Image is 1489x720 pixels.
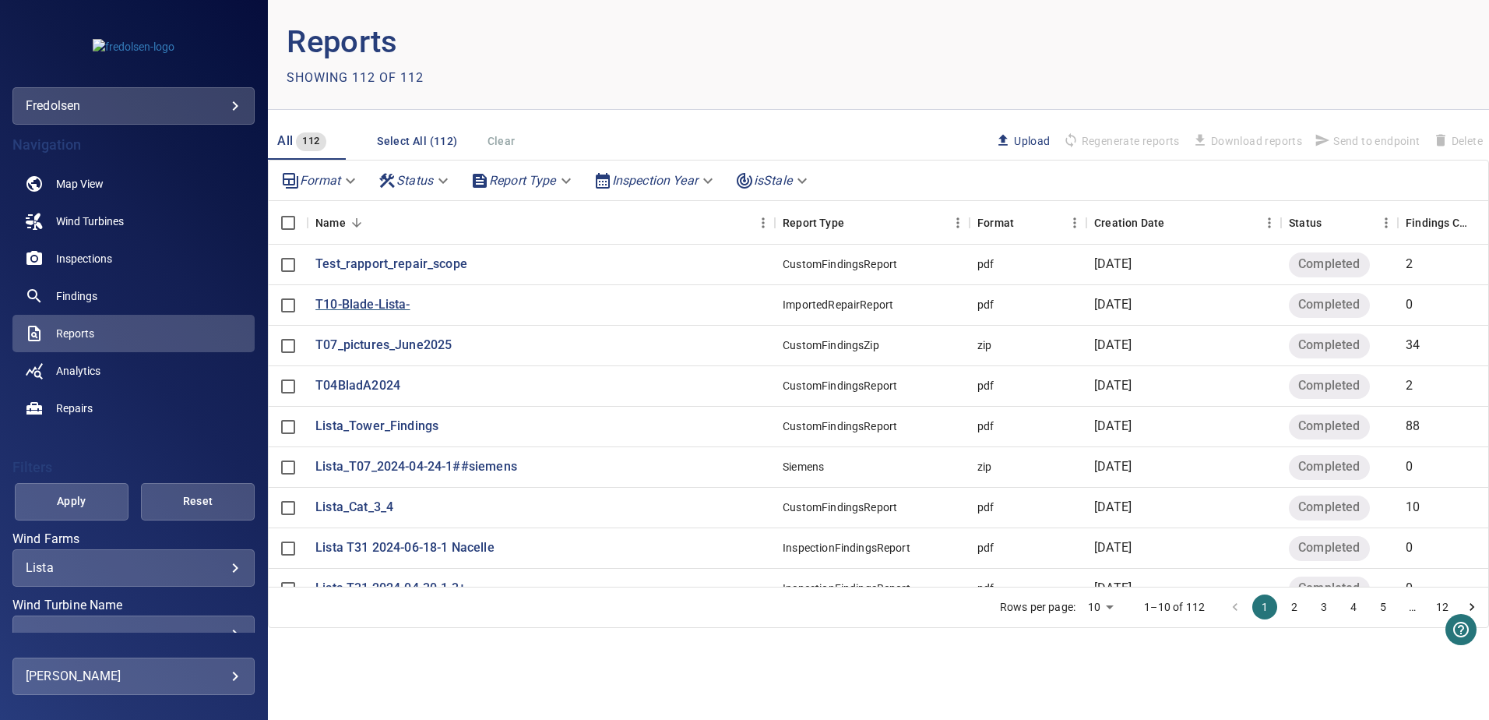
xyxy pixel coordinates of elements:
[26,664,241,689] div: [PERSON_NAME]
[371,167,458,194] div: Status
[315,580,466,598] p: Lista T31 2024-04-30-1 3+
[56,326,94,341] span: Reports
[56,288,97,304] span: Findings
[1094,377,1132,395] p: [DATE]
[93,39,174,55] img: fredolsen-logo
[315,377,400,395] a: T04BladA2024
[315,418,438,436] a: Lista_Tower_Findings
[1094,458,1132,476] p: [DATE]
[1406,580,1413,598] p: 0
[1094,418,1132,436] p: [DATE]
[315,296,410,314] p: T10-Blade-Lista-
[1289,418,1369,436] span: Completed
[287,69,424,87] p: Showing 112 of 112
[1094,499,1132,517] p: [DATE]
[12,533,255,545] label: Wind Farms
[12,549,255,587] div: Wind Farms
[977,459,991,475] div: zip
[1000,599,1075,615] p: Rows per page:
[34,492,109,511] span: Apply
[977,337,991,353] div: zip
[56,363,100,379] span: Analytics
[1430,595,1455,619] button: Go to page 12
[1094,337,1132,355] p: [DATE]
[977,201,1014,245] div: Format
[783,337,879,353] div: CustomFindingsZip
[1258,211,1281,235] button: Menu
[12,352,255,390] a: analytics noActive
[12,165,255,203] a: map noActive
[977,378,994,394] div: pdf
[1289,580,1369,598] span: Completed
[12,277,255,315] a: findings noActive
[977,418,994,434] div: pdf
[1311,595,1336,619] button: Go to page 3
[783,581,910,596] div: InspectionFindingsReport
[15,483,128,521] button: Apply
[1289,201,1322,245] div: Status
[977,581,994,596] div: pdf
[1289,377,1369,395] span: Completed
[1094,201,1164,245] div: Creation Date
[783,499,897,515] div: CustomFindingsReport
[12,616,255,653] div: Wind Turbine Name
[315,499,393,517] a: Lista_Cat_3_4
[1094,256,1132,274] p: [DATE]
[346,212,368,234] button: Sort
[1220,595,1487,619] nav: pagination navigation
[1289,499,1369,517] span: Completed
[315,458,517,476] a: Lista_T07_2024-04-24-1##siemens
[1063,211,1086,235] button: Menu
[1406,337,1420,355] p: 34
[612,173,698,188] em: Inspection Year
[396,173,433,188] em: Status
[946,211,970,235] button: Menu
[141,483,255,521] button: Reset
[587,167,723,194] div: Inspection Year
[752,211,775,235] button: Menu
[1082,596,1119,619] div: 10
[1164,212,1186,234] button: Sort
[315,337,452,355] a: T07_pictures_June2025
[56,251,112,266] span: Inspections
[56,176,104,192] span: Map View
[1289,256,1369,274] span: Completed
[970,201,1086,245] div: Format
[775,201,970,245] div: Report Type
[1094,539,1132,557] p: [DATE]
[1406,539,1413,557] p: 0
[12,315,255,352] a: reports active
[1289,458,1369,476] span: Completed
[277,133,293,148] span: All
[783,256,897,272] div: CustomFindingsReport
[26,94,241,118] div: fredolsen
[12,240,255,277] a: inspections noActive
[1289,296,1369,314] span: Completed
[1375,211,1398,235] button: Menu
[12,137,255,153] h4: Navigation
[315,539,495,557] a: Lista T31 2024-06-18-1 Nacelle
[989,128,1056,154] button: Upload
[1341,595,1366,619] button: Go to page 4
[315,256,467,274] a: Test_rapport_repair_scope
[1014,212,1036,234] button: Sort
[995,132,1050,150] span: Upload
[977,297,994,312] div: pdf
[12,460,255,475] h4: Filters
[1406,499,1420,517] p: 10
[977,256,994,272] div: pdf
[308,201,775,245] div: Name
[464,167,581,194] div: Report Type
[977,499,994,515] div: pdf
[56,401,93,416] span: Repairs
[160,492,235,511] span: Reset
[275,167,365,194] div: Format
[1406,458,1413,476] p: 0
[1086,201,1281,245] div: Creation Date
[1281,201,1398,245] div: Status
[783,297,893,312] div: ImportedRepairReport
[783,418,897,434] div: CustomFindingsReport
